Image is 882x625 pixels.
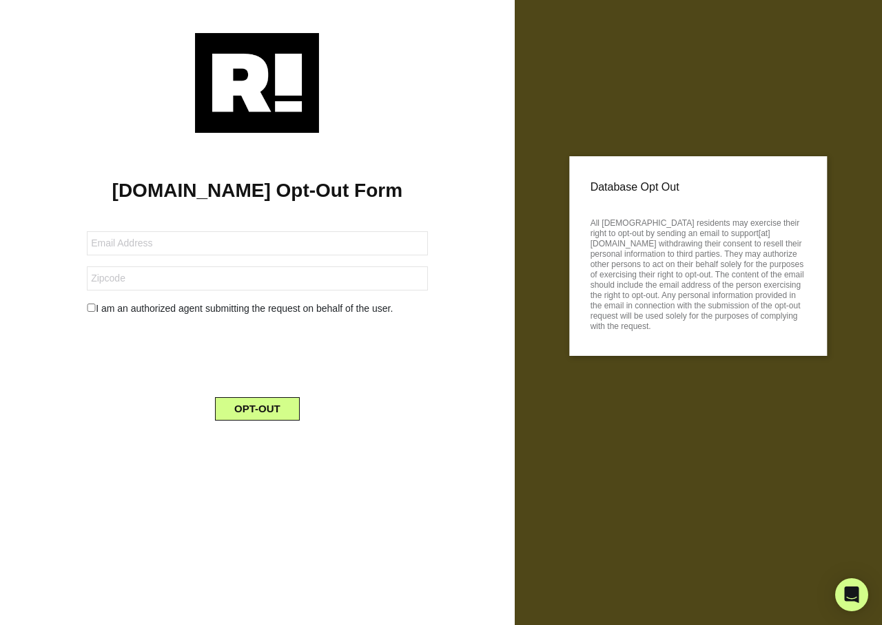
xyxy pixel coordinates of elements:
input: Email Address [87,231,427,255]
button: OPT-OUT [215,397,300,421]
iframe: reCAPTCHA [152,327,362,381]
input: Zipcode [87,266,427,290]
div: Open Intercom Messenger [835,578,868,611]
div: I am an authorized agent submitting the request on behalf of the user. [76,301,438,316]
p: All [DEMOGRAPHIC_DATA] residents may exercise their right to opt-out by sending an email to suppo... [591,214,806,332]
h1: [DOMAIN_NAME] Opt-Out Form [21,179,494,202]
p: Database Opt Out [591,177,806,198]
img: Retention.com [195,33,319,133]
